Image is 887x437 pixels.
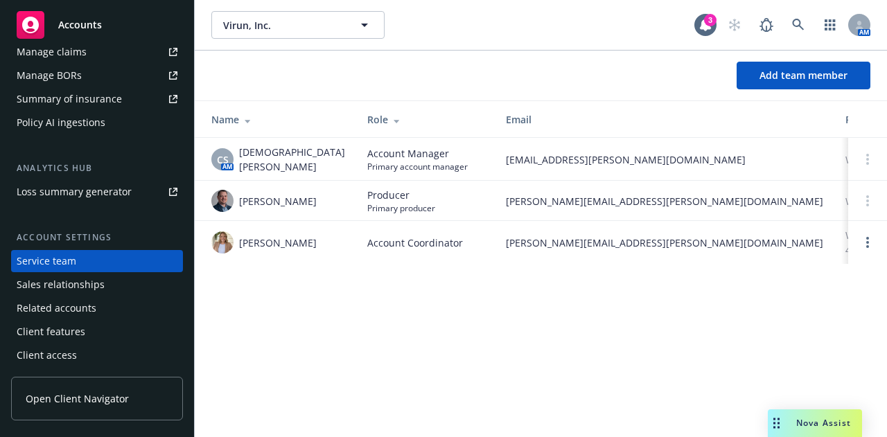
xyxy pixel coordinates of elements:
[239,145,345,174] span: [DEMOGRAPHIC_DATA][PERSON_NAME]
[506,235,823,250] span: [PERSON_NAME][EMAIL_ADDRESS][PERSON_NAME][DOMAIN_NAME]
[816,11,844,39] a: Switch app
[506,152,823,167] span: [EMAIL_ADDRESS][PERSON_NAME][DOMAIN_NAME]
[17,274,105,296] div: Sales relationships
[796,417,851,429] span: Nova Assist
[11,6,183,44] a: Accounts
[11,64,183,87] a: Manage BORs
[58,19,102,30] span: Accounts
[721,11,748,39] a: Start snowing
[753,11,780,39] a: Report a Bug
[768,409,862,437] button: Nova Assist
[217,152,229,167] span: CS
[11,297,183,319] a: Related accounts
[17,250,76,272] div: Service team
[211,11,385,39] button: Virun, Inc.
[17,112,105,134] div: Policy AI ingestions
[11,250,183,272] a: Service team
[17,297,96,319] div: Related accounts
[17,41,87,63] div: Manage claims
[17,181,132,203] div: Loss summary generator
[223,18,343,33] span: Virun, Inc.
[367,161,468,172] span: Primary account manager
[506,194,823,208] span: [PERSON_NAME][EMAIL_ADDRESS][PERSON_NAME][DOMAIN_NAME]
[11,181,183,203] a: Loss summary generator
[11,88,183,110] a: Summary of insurance
[11,274,183,296] a: Sales relationships
[11,321,183,343] a: Client features
[239,235,317,250] span: [PERSON_NAME]
[17,321,85,343] div: Client features
[211,112,345,127] div: Name
[11,41,183,63] a: Manage claims
[784,11,812,39] a: Search
[859,234,876,251] a: Open options
[26,391,129,406] span: Open Client Navigator
[737,62,870,89] button: Add team member
[704,14,717,26] div: 3
[11,231,183,244] div: Account settings
[211,231,234,253] img: photo
[759,69,848,82] span: Add team member
[17,88,122,110] div: Summary of insurance
[211,190,234,212] img: photo
[11,161,183,175] div: Analytics hub
[17,344,77,366] div: Client access
[768,409,785,437] div: Drag to move
[367,202,435,214] span: Primary producer
[506,112,823,127] div: Email
[239,194,317,208] span: [PERSON_NAME]
[367,146,468,161] span: Account Manager
[367,112,484,127] div: Role
[367,235,463,250] span: Account Coordinator
[367,188,435,202] span: Producer
[17,64,82,87] div: Manage BORs
[11,344,183,366] a: Client access
[11,112,183,134] a: Policy AI ingestions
